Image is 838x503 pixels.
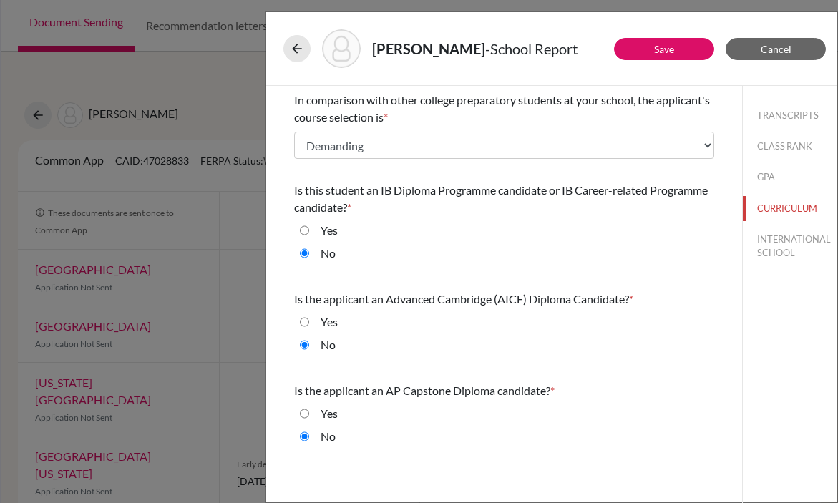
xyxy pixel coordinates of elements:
strong: [PERSON_NAME] [372,40,485,57]
span: Is the applicant an AP Capstone Diploma candidate? [294,384,550,397]
label: Yes [321,405,338,422]
label: No [321,336,336,353]
span: Is this student an IB Diploma Programme candidate or IB Career-related Programme candidate? [294,183,708,214]
button: GPA [743,165,837,190]
label: Yes [321,222,338,239]
button: TRANSCRIPTS [743,103,837,128]
button: CLASS RANK [743,134,837,159]
label: No [321,428,336,445]
label: Yes [321,313,338,331]
button: CURRICULUM [743,196,837,221]
span: In comparison with other college preparatory students at your school, the applicant's course sele... [294,93,710,124]
span: Is the applicant an Advanced Cambridge (AICE) Diploma Candidate? [294,292,629,306]
button: INTERNATIONAL SCHOOL [743,227,837,265]
label: No [321,245,336,262]
span: - School Report [485,40,578,57]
